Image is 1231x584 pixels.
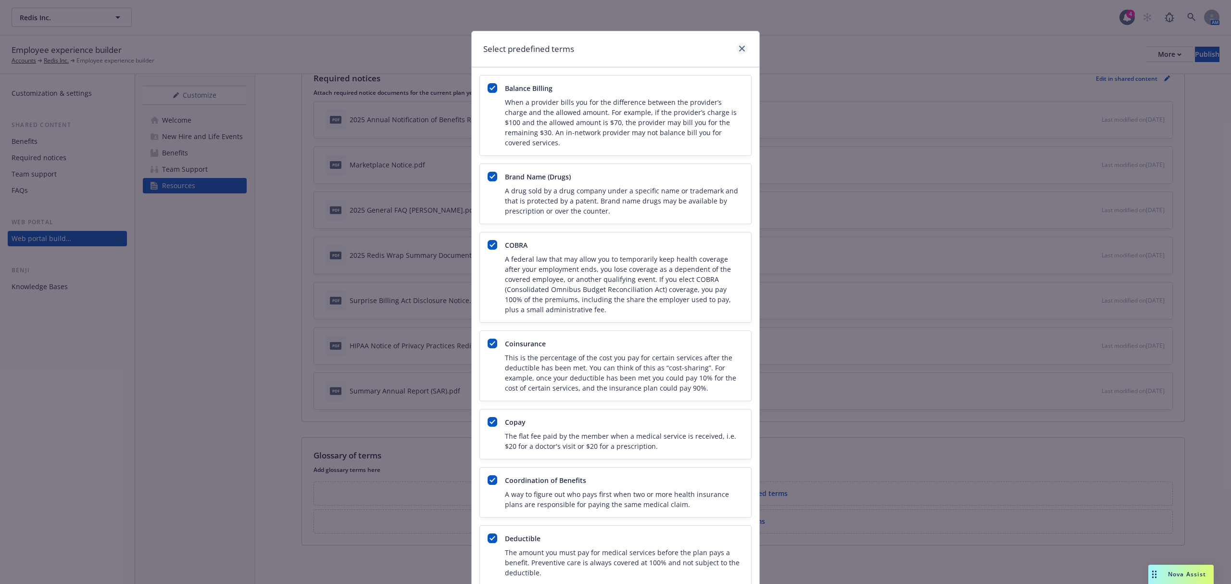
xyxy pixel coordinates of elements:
div: Drag to move [1148,565,1160,584]
p: When a provider bills you for the difference between the provider’s charge and the allowed amount... [505,97,743,148]
p: Coinsurance [505,339,743,349]
p: COBRA [505,240,743,250]
p: This is the percentage of the cost you pay for certain services after the deductible has been met... [505,353,743,393]
p: Brand Name (Drugs) [505,172,743,182]
button: Nova Assist [1148,565,1214,584]
p: Coordination of Benefits [505,475,743,485]
p: A drug sold by a drug company under a specific name or trademark and that is protected by a paten... [505,186,743,216]
p: The amount you must pay for medical services before the plan pays a benefit. Preventive care is a... [505,547,743,578]
p: A way to figure out who pays first when two or more health insurance plans are responsible for pa... [505,489,743,509]
a: close [736,43,748,54]
p: Balance Billing [505,83,743,93]
p: A federal law that may allow you to temporarily keep health coverage after your employment ends, ... [505,254,743,315]
p: The flat fee paid by the member when a medical service is received, i.e. $20 for a doctor's visit... [505,431,743,451]
p: Copay [505,417,743,427]
p: Deductible [505,533,743,544]
span: Nova Assist [1168,570,1206,578]
h1: Select predefined terms [483,43,574,55]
